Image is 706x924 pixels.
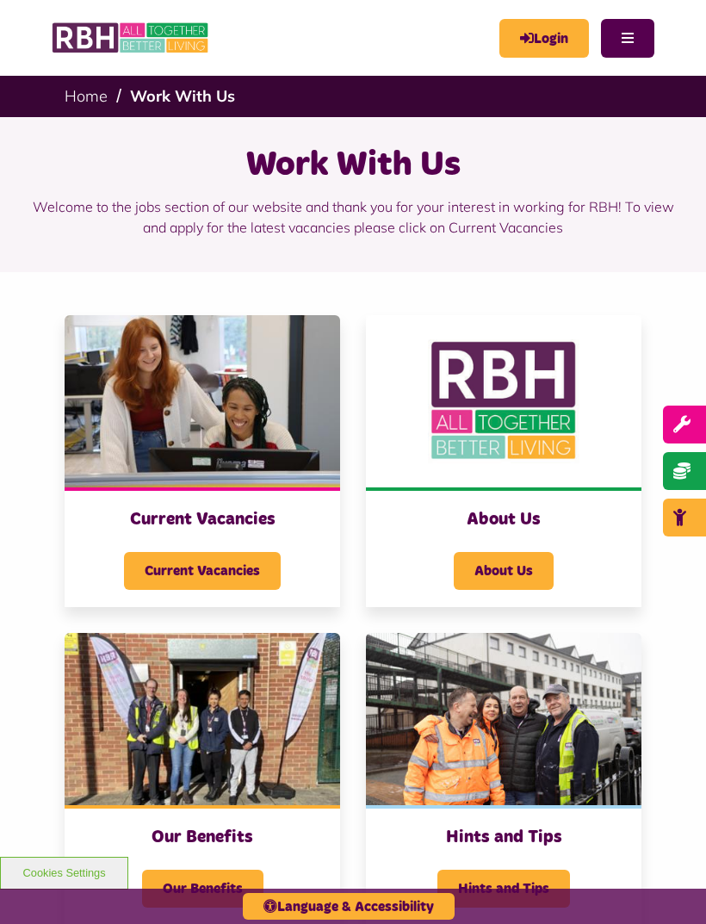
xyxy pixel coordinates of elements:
span: About Us [454,552,554,590]
h3: Current Vacancies [82,508,323,530]
iframe: Netcall Web Assistant for live chat [629,846,706,924]
img: RBH Logo Social Media 480X360 (1) [366,315,641,487]
button: Language & Accessibility [243,893,455,920]
h3: Hints and Tips [383,826,624,848]
button: Navigation [601,19,654,58]
img: IMG 1470 [65,315,340,487]
a: About Us About Us [366,315,641,607]
p: Welcome to the jobs section of our website and thank you for your interest in working for RBH! To... [22,188,684,246]
h3: Our Benefits [82,826,323,848]
img: SAZMEDIA RBH 21FEB24 46 [366,633,641,805]
span: Hints and Tips [437,870,570,908]
a: Work With Us [130,86,235,106]
img: RBH [52,17,211,59]
a: Home [65,86,108,106]
a: Current Vacancies Current Vacancies [65,315,340,607]
span: Current Vacancies [124,552,281,590]
h1: Work With Us [22,143,684,188]
a: MyRBH [499,19,589,58]
h3: About Us [383,508,624,530]
img: Dropinfreehold2 [65,633,340,805]
span: Our Benefits [142,870,263,908]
